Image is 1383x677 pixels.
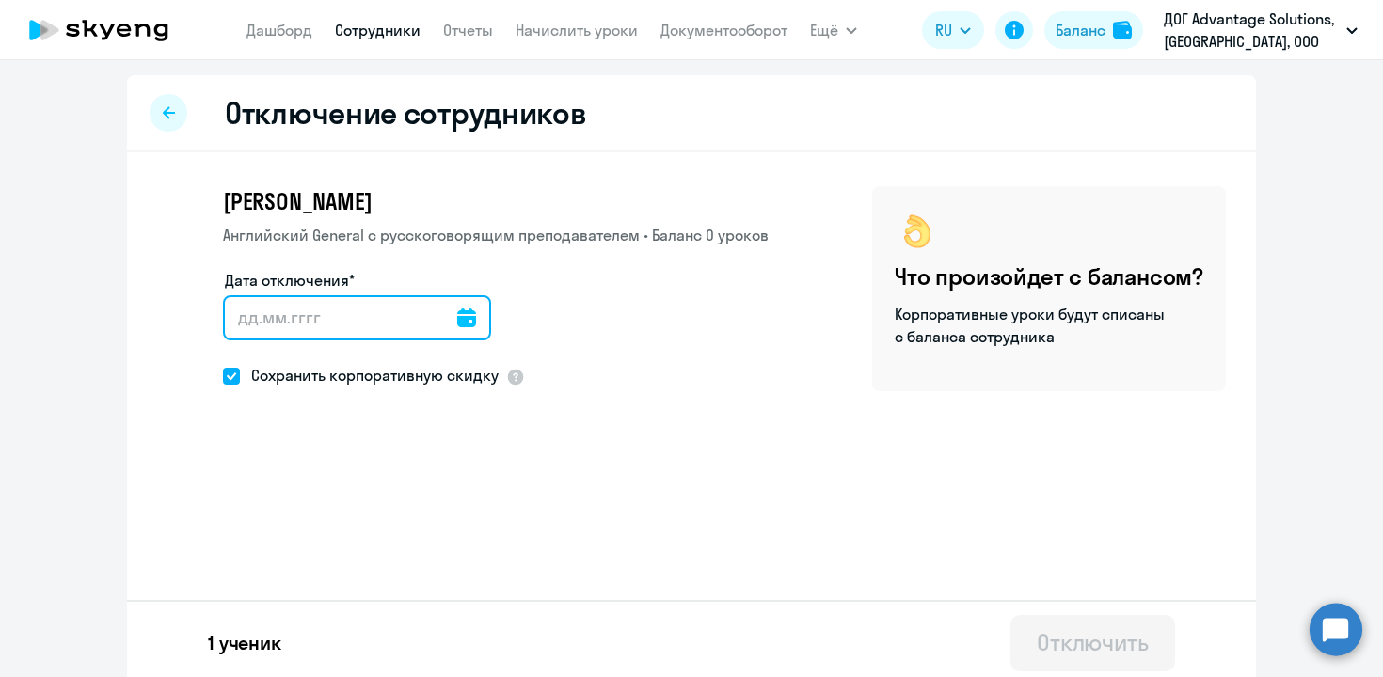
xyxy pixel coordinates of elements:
[1044,11,1143,49] button: Балансbalance
[225,269,355,291] label: Дата отключения*
[895,261,1203,291] h4: Что произойдет с балансом?
[516,21,638,39] a: Начислить уроки
[660,21,787,39] a: Документооборот
[895,209,940,254] img: ok
[1113,21,1132,39] img: balance
[240,364,499,386] span: Сохранить корпоративную скидку
[223,186,372,216] span: [PERSON_NAME]
[810,11,857,49] button: Ещё
[895,303,1168,348] p: Корпоративные уроки будут списаны с баланса сотрудника
[208,630,281,656] p: 1 ученик
[335,21,421,39] a: Сотрудники
[246,21,312,39] a: Дашборд
[1056,19,1105,41] div: Баланс
[225,94,586,132] h2: Отключение сотрудников
[1037,627,1149,657] div: Отключить
[1010,615,1175,671] button: Отключить
[1164,8,1339,53] p: ДОГ Advantage Solutions, [GEOGRAPHIC_DATA], ООО
[810,19,838,41] span: Ещё
[922,11,984,49] button: RU
[443,21,493,39] a: Отчеты
[223,295,491,340] input: дд.мм.гггг
[223,224,769,246] p: Английский General с русскоговорящим преподавателем • Баланс 0 уроков
[1154,8,1367,53] button: ДОГ Advantage Solutions, [GEOGRAPHIC_DATA], ООО
[935,19,952,41] span: RU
